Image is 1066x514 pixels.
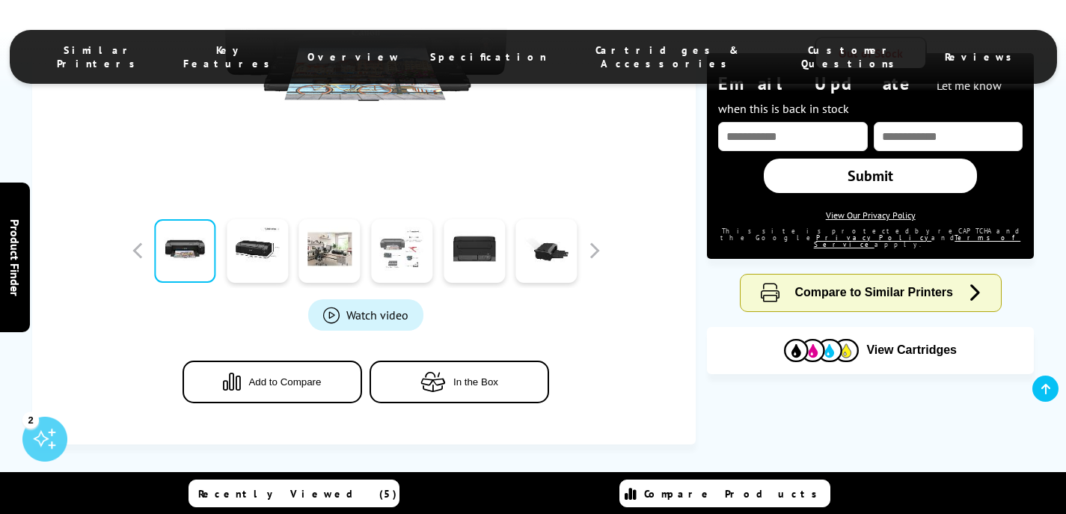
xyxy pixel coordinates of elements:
[784,339,859,362] img: Cartridges
[7,218,22,296] span: Product Finder
[866,343,957,357] span: View Cartridges
[945,50,1020,64] span: Reviews
[577,43,759,70] span: Cartridges & Accessories
[718,338,1023,363] button: View Cartridges
[307,50,400,64] span: Overview
[794,286,953,299] span: Compare to Similar Printers
[308,299,423,331] a: Product_All_Videos
[764,159,977,193] a: Submit
[22,411,39,428] div: 2
[370,361,549,403] button: In the Box
[788,43,914,70] span: Customer Questions
[183,361,362,403] button: Add to Compare
[644,487,825,501] span: Compare Products
[718,72,1023,118] div: Email Update
[718,78,1002,116] span: Let me know when this is back in stock
[183,43,278,70] span: Key Features
[814,233,1021,248] a: Terms of Service
[718,227,1023,248] div: This site is protected by reCAPTCHA and the Google and apply.
[346,308,408,322] span: Watch video
[816,233,931,242] a: Privacy Policy
[198,487,397,501] span: Recently Viewed (5)
[741,275,1001,311] button: Compare to Similar Printers
[430,50,547,64] span: Specification
[189,480,399,507] a: Recently Viewed (5)
[248,376,321,388] span: Add to Compare
[47,43,154,70] span: Similar Printers
[826,209,916,221] a: View Our Privacy Policy
[453,376,498,388] span: In the Box
[619,480,830,507] a: Compare Products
